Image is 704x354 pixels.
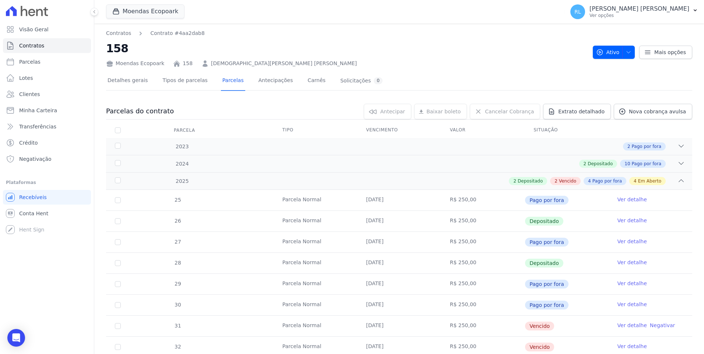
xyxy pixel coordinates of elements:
p: Ver opções [589,13,689,18]
span: Pago por fora [525,280,569,288]
th: Situação [525,123,608,138]
span: Pago por fora [632,160,661,167]
span: 2 [627,143,630,150]
span: Vencido [559,178,576,184]
span: Contratos [19,42,44,49]
span: 30 [174,302,181,308]
a: Clientes [3,87,91,102]
a: Parcelas [3,54,91,69]
span: Mais opções [654,49,686,56]
td: [DATE] [357,316,441,336]
a: Ver detalhe [617,238,647,245]
span: Pago por fora [525,238,569,247]
span: Vencido [525,343,554,351]
a: Ver detalhe [617,280,647,287]
td: R$ 250,00 [441,295,525,315]
td: Parcela Normal [274,211,357,231]
input: Só é possível selecionar pagamentos em aberto [115,239,121,245]
h3: Parcelas do contrato [106,107,174,116]
span: 27 [174,239,181,245]
span: Recebíveis [19,194,47,201]
nav: Breadcrumb [106,29,205,37]
a: Recebíveis [3,190,91,205]
span: Negativação [19,155,52,163]
input: Só é possível selecionar pagamentos em aberto [115,260,121,266]
td: [DATE] [357,232,441,252]
span: Em Aberto [638,178,661,184]
td: R$ 250,00 [441,211,525,231]
span: 2 [584,160,587,167]
span: 28 [174,260,181,266]
input: Só é possível selecionar pagamentos em aberto [115,302,121,308]
span: 32 [174,344,181,350]
a: Ver detalhe [617,196,647,203]
td: [DATE] [357,190,441,210]
div: Solicitações [340,77,383,84]
a: Detalhes gerais [106,71,149,91]
a: 158 [183,60,193,67]
span: Depositado [525,217,563,226]
a: Ver detalhe [617,322,647,329]
input: Só é possível selecionar pagamentos em aberto [115,281,121,287]
span: Ativo [596,46,620,59]
div: Moendas Ecopoark [106,60,164,67]
th: Valor [441,123,525,138]
span: Clientes [19,91,40,98]
span: Nova cobrança avulsa [629,108,686,115]
th: Vencimento [357,123,441,138]
span: Minha Carteira [19,107,57,114]
a: Contrato #4aa2dab8 [150,29,205,37]
div: 0 [374,77,383,84]
input: Só é possível selecionar pagamentos em aberto [115,197,121,203]
td: Parcela Normal [274,316,357,336]
a: Ver detalhe [617,217,647,224]
span: Extrato detalhado [558,108,605,115]
th: Tipo [274,123,357,138]
td: [DATE] [357,274,441,294]
a: Ver detalhe [617,343,647,350]
td: R$ 250,00 [441,253,525,273]
span: 25 [174,197,181,203]
a: Conta Hent [3,206,91,221]
span: Pago por fora [525,196,569,205]
a: Ver detalhe [617,259,647,266]
span: Pago por fora [632,143,661,150]
input: Só é possível selecionar pagamentos em aberto [115,218,121,224]
input: default [115,344,121,350]
td: Parcela Normal [274,253,357,273]
a: Nova cobrança avulsa [614,104,692,119]
span: Crédito [19,139,38,146]
td: R$ 250,00 [441,190,525,210]
td: [DATE] [357,211,441,231]
span: 26 [174,218,181,224]
span: Pago por fora [525,301,569,309]
span: Pago por fora [592,178,622,184]
input: default [115,323,121,329]
nav: Breadcrumb [106,29,587,37]
span: Depositado [518,178,543,184]
td: Parcela Normal [274,274,357,294]
a: Solicitações0 [339,71,384,91]
td: Parcela Normal [274,232,357,252]
span: 2 [555,178,557,184]
a: Mais opções [639,46,692,59]
td: R$ 250,00 [441,274,525,294]
span: 4 [588,178,591,184]
a: [DEMOGRAPHIC_DATA][PERSON_NAME] [PERSON_NAME] [211,60,357,67]
h2: 158 [106,40,587,57]
span: Transferências [19,123,56,130]
span: 4 [634,178,637,184]
a: Parcelas [221,71,245,91]
a: Transferências [3,119,91,134]
a: Minha Carteira [3,103,91,118]
button: Moendas Ecopoark [106,4,184,18]
span: Depositado [588,160,613,167]
a: Tipos de parcelas [161,71,209,91]
td: Parcela Normal [274,190,357,210]
td: [DATE] [357,253,441,273]
td: R$ 250,00 [441,316,525,336]
div: Open Intercom Messenger [7,329,25,347]
a: Negativação [3,152,91,166]
button: Ativo [593,46,635,59]
a: Ver detalhe [617,301,647,308]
